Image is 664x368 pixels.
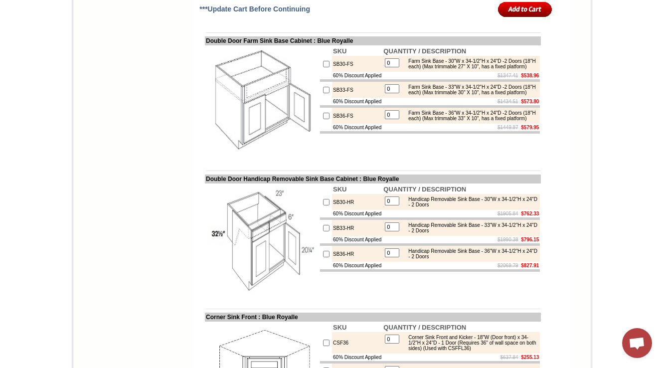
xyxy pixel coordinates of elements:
b: QUANTITY / DESCRIPTION [383,185,466,193]
div: Open chat [622,328,652,358]
div: Corner Sink Front and Kicker - 18"W (Door front) x 34-1/2"H x 24"D - 1 Door (Requires 36" of wall... [403,335,537,351]
td: Baycreek Gray [117,45,143,55]
td: SB36-FS [332,108,382,124]
td: 60% Discount Applied [332,72,382,79]
b: $579.95 [521,125,539,130]
s: $1905.84 [498,211,518,216]
td: Double Door Farm Sink Base Cabinet : Blue Royalle [205,36,541,45]
td: 60% Discount Applied [332,354,382,361]
b: QUANTITY / DESCRIPTION [383,47,466,55]
b: $538.96 [521,73,539,78]
b: $573.80 [521,99,539,104]
div: Handicap Removable Sink Base - 30"W x 34-1/2"H x 24"D - 2 Doors [403,196,537,207]
b: $762.33 [521,211,539,216]
div: Handicap Removable Sink Base - 36"W x 34-1/2"H x 24"D - 2 Doors [403,248,537,259]
td: SB36-HR [332,246,382,262]
div: Farm Sink Base - 36"W x 34-1/2"H x 24"D -2 Doors (18"H each) (Max trimmable 33" X 10", has a fixe... [403,110,537,121]
s: $1990.38 [498,237,518,242]
b: QUANTITY / DESCRIPTION [383,324,466,331]
td: SB30-HR [332,194,382,210]
b: Price Sheet View in PDF Format [11,4,81,9]
img: Double Door Handicap Removable Sink Base Cabinet [206,184,318,297]
td: CSF36 [332,332,382,354]
td: Alabaster Shaker [27,45,52,55]
s: $1347.41 [498,73,518,78]
b: $827.91 [521,263,539,268]
td: Corner Sink Front : Blue Royalle [205,313,541,322]
td: [PERSON_NAME] Blue Shaker [171,45,201,56]
span: ***Update Cart Before Continuing [199,5,310,13]
input: Add to Cart [498,1,552,17]
b: SKU [333,185,346,193]
td: 60% Discount Applied [332,98,382,105]
s: $1434.51 [498,99,518,104]
td: Bellmonte Maple [144,45,169,55]
div: Farm Sink Base - 30"W x 34-1/2"H x 24"D -2 Doors (18"H each) (Max trimmable 27" X 10", has a fixe... [403,58,537,69]
s: $637.84 [500,355,518,360]
b: SKU [333,47,346,55]
a: Price Sheet View in PDF Format [11,1,81,10]
td: SB33-HR [332,220,382,236]
b: SKU [333,324,346,331]
td: 60% Discount Applied [332,236,382,243]
b: $796.15 [521,237,539,242]
td: 60% Discount Applied [332,210,382,217]
img: pdf.png [1,2,9,10]
td: [PERSON_NAME] White Shaker [86,45,116,56]
s: $2069.79 [498,263,518,268]
td: SB30-FS [332,56,382,72]
td: [PERSON_NAME] Yellow Walnut [54,45,84,56]
div: Farm Sink Base - 33"W x 34-1/2"H x 24"D -2 Doors (18"H each) (Max trimmable 30" X 10", has a fixe... [403,84,537,95]
td: SB33-FS [332,82,382,98]
b: $255.13 [521,355,539,360]
div: Handicap Removable Sink Base - 33"W x 34-1/2"H x 24"D - 2 Doors [403,222,537,233]
img: Double Door Farm Sink Base Cabinet [206,46,318,159]
td: 60% Discount Applied [332,124,382,131]
td: Double Door Handicap Removable Sink Base Cabinet : Blue Royalle [205,175,541,184]
s: $1449.87 [498,125,518,130]
td: 60% Discount Applied [332,262,382,269]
